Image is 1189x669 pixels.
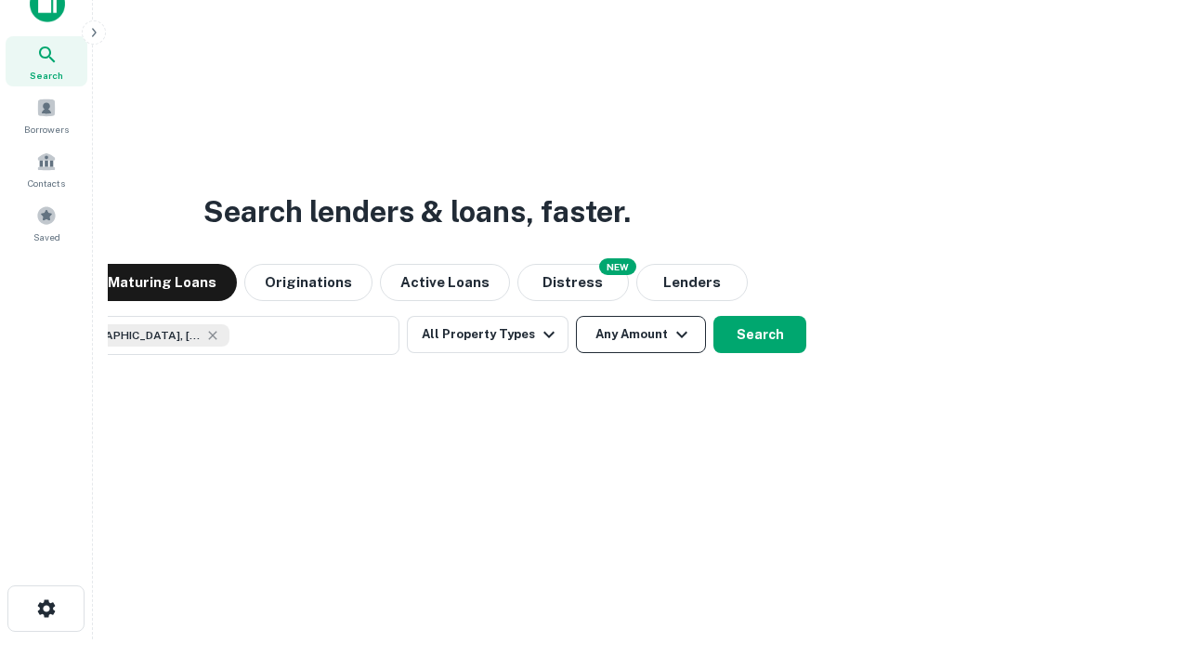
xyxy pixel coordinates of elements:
button: Maturing Loans [87,264,237,301]
button: Lenders [636,264,748,301]
button: Any Amount [576,316,706,353]
a: Search [6,36,87,86]
a: Contacts [6,144,87,194]
span: [GEOGRAPHIC_DATA], [GEOGRAPHIC_DATA], [GEOGRAPHIC_DATA] [62,327,202,344]
button: Search distressed loans with lien and other non-mortgage details. [517,264,629,301]
span: Borrowers [24,122,69,137]
button: All Property Types [407,316,568,353]
button: Originations [244,264,372,301]
iframe: Chat Widget [1096,520,1189,610]
span: Search [30,68,63,83]
button: Active Loans [380,264,510,301]
button: Search [713,316,806,353]
span: Contacts [28,176,65,190]
div: NEW [599,258,636,275]
a: Borrowers [6,90,87,140]
a: Saved [6,198,87,248]
button: [GEOGRAPHIC_DATA], [GEOGRAPHIC_DATA], [GEOGRAPHIC_DATA] [28,316,399,355]
h3: Search lenders & loans, faster. [203,190,631,234]
span: Saved [33,230,60,244]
